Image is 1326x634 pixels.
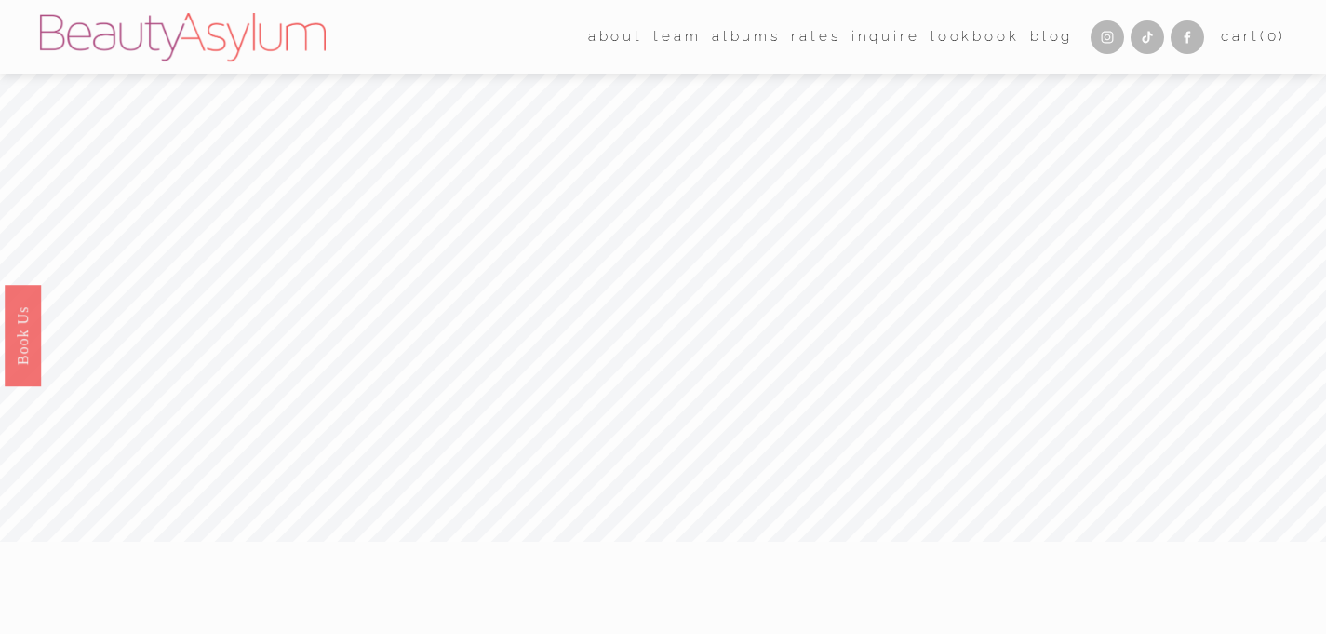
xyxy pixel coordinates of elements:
span: ( ) [1260,28,1286,45]
a: folder dropdown [653,23,701,52]
span: 0 [1267,28,1279,45]
a: Facebook [1171,20,1204,54]
a: Inquire [851,23,920,52]
img: Beauty Asylum | Bridal Hair &amp; Makeup Charlotte &amp; Atlanta [40,13,326,61]
a: Rates [791,23,840,52]
a: Instagram [1091,20,1124,54]
span: about [588,24,643,50]
a: folder dropdown [588,23,643,52]
a: albums [712,23,781,52]
span: team [653,24,701,50]
a: Lookbook [931,23,1020,52]
a: TikTok [1131,20,1164,54]
a: Blog [1030,23,1073,52]
a: 0 items in cart [1221,24,1286,50]
a: Book Us [5,284,41,385]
